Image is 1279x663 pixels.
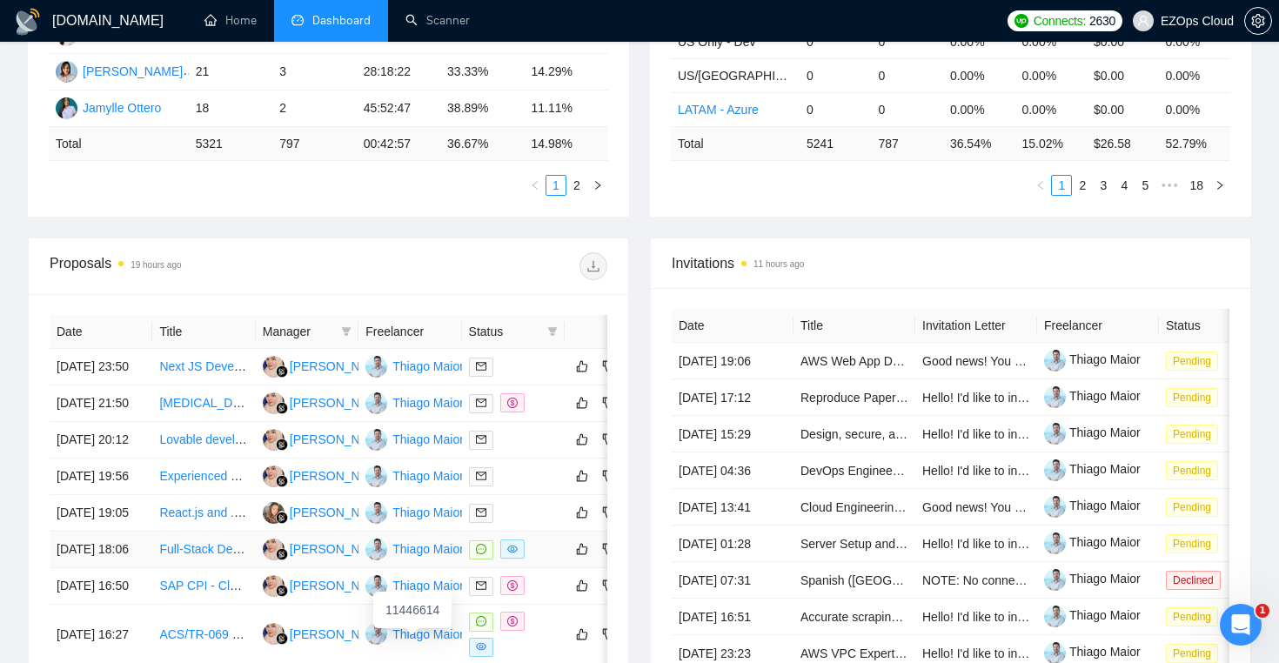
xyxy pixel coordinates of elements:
[800,610,948,624] a: Accurate scraping software
[1014,14,1028,28] img: upwork-logo.png
[1166,498,1218,517] span: Pending
[794,599,915,635] td: Accurate scraping software
[1155,175,1183,196] li: Next 5 Pages
[1051,175,1072,196] li: 1
[507,544,518,554] span: eye
[56,97,77,119] img: JO
[263,539,285,560] img: AJ
[476,398,486,408] span: mail
[358,315,461,349] th: Freelancer
[800,391,1208,405] a: Reproduce Paper Results - Consistency Model (similar to Neural Networks)
[56,64,183,77] a: NS[PERSON_NAME]
[204,13,257,28] a: homeHome
[1244,14,1272,28] a: setting
[189,54,272,90] td: 21
[1044,389,1141,403] a: Thiago Maior
[50,568,152,605] td: [DATE] 16:50
[290,393,390,412] div: [PERSON_NAME]
[1093,175,1114,196] li: 3
[14,8,42,36] img: logo
[1044,425,1141,439] a: Thiago Maior
[1166,499,1225,513] a: Pending
[263,465,285,487] img: AJ
[602,469,614,483] span: dislike
[1044,535,1141,549] a: Thiago Maior
[598,429,619,450] button: dislike
[598,575,619,596] button: dislike
[392,576,464,595] div: Thiago Maior
[572,429,593,450] button: like
[1166,607,1218,626] span: Pending
[943,126,1015,160] td: 36.54 %
[365,392,387,414] img: TM
[598,392,619,413] button: dislike
[800,126,872,160] td: 5241
[49,127,189,161] td: Total
[272,127,356,161] td: 797
[672,309,794,343] th: Date
[1166,388,1218,407] span: Pending
[392,393,464,412] div: Thiago Maior
[189,90,272,127] td: 18
[291,14,304,26] span: dashboard
[1014,92,1087,126] td: 0.00%
[338,318,355,345] span: filter
[800,354,1053,368] a: AWS Web App Dev Environment Configuration
[263,392,285,414] img: AJ
[800,464,1037,478] a: DevOps Engineer for Web3 Crypto Platform
[1030,175,1051,196] button: left
[341,326,352,337] span: filter
[189,127,272,161] td: 5321
[602,396,614,410] span: dislike
[794,452,915,489] td: DevOps Engineer for Web3 Crypto Platform
[672,489,794,526] td: [DATE] 13:41
[794,562,915,599] td: Spanish (US) Voice Actors Needed for Fictional Character Recording
[392,539,464,559] div: Thiago Maior
[1114,175,1135,196] li: 4
[365,358,464,372] a: TMThiago Maior
[263,358,390,372] a: AJ[PERSON_NAME]
[1158,126,1230,160] td: 52.79 %
[1087,92,1159,126] td: $0.00
[672,416,794,452] td: [DATE] 15:29
[800,58,872,92] td: 0
[544,318,561,345] span: filter
[1044,606,1066,627] img: c1nIYiYEnWxP2TfA_dGaGsU0yq_D39oq7r38QHb4DlzjuvjqWQxPJgmVLd1BESEi1_
[365,395,464,409] a: TMThiago Maior
[476,544,486,554] span: message
[871,92,943,126] td: 0
[1087,58,1159,92] td: $0.00
[152,495,255,532] td: React.js and .NET Programmer Needed for 3-Month Project
[152,422,255,459] td: Lovable developer
[915,309,1037,343] th: Invitation Letter
[602,579,614,593] span: dislike
[392,625,464,644] div: Thiago Maior
[1030,175,1051,196] li: Previous Page
[276,512,288,524] img: gigradar-bm.png
[405,13,470,28] a: searchScanner
[672,252,1229,274] span: Invitations
[1087,126,1159,160] td: $ 26.58
[469,322,540,341] span: Status
[800,92,872,126] td: 0
[800,500,1157,514] a: Cloud Engineering Manager (AWS Focus)- US Only (no agencies)
[440,90,524,127] td: 38.89%
[56,61,77,83] img: NS
[159,359,333,373] a: Next JS Developer for AI startup
[290,430,390,449] div: [PERSON_NAME]
[365,626,464,640] a: TMThiago Maior
[576,627,588,641] span: like
[1044,496,1066,518] img: c1nIYiYEnWxP2TfA_dGaGsU0yq_D39oq7r38QHb4DlzjuvjqWQxPJgmVLd1BESEi1_
[1073,176,1092,195] a: 2
[1166,353,1225,367] a: Pending
[1166,573,1228,586] a: Declined
[1220,604,1262,646] iframe: Intercom live chat
[1158,58,1230,92] td: 0.00%
[159,469,694,483] a: Experienced Payment Gateway Developer — PCI Level 1, Tokenization, and API Integration Expert
[572,539,593,559] button: like
[365,502,387,524] img: TM
[50,422,152,459] td: [DATE] 20:12
[1044,532,1066,554] img: c1nIYiYEnWxP2TfA_dGaGsU0yq_D39oq7r38QHb4DlzjuvjqWQxPJgmVLd1BESEi1_
[1166,644,1218,663] span: Pending
[1094,176,1113,195] a: 3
